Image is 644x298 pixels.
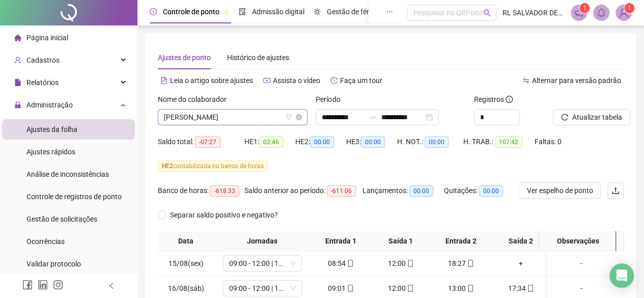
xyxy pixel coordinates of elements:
span: close-circle [296,114,302,120]
div: - [551,283,611,294]
span: 00:00 [479,185,503,197]
span: Relatórios [26,78,59,87]
span: search [483,9,491,17]
span: Página inicial [26,34,68,42]
div: H. NOT.: [397,136,463,148]
div: 09:01 [315,283,367,294]
button: Atualizar tabela [553,109,630,125]
span: mobile [406,260,414,267]
span: Ver espelho de ponto [526,185,593,196]
span: 02:46 [259,137,283,148]
span: 00:00 [409,185,433,197]
div: Lançamentos: [362,185,444,197]
div: Ajustes de ponto [158,52,211,63]
span: down [290,260,296,266]
span: 09:00 - 12:00 | 13:00 - 17:30 [229,256,296,271]
th: Entrada 1 [311,231,371,251]
span: 16/08(sáb) [168,284,204,292]
span: Registros [474,94,513,105]
span: Gestão de férias [327,8,378,16]
span: file-text [160,77,167,84]
span: ellipsis [386,8,393,15]
div: 12:00 [375,258,427,269]
span: lock [14,101,21,109]
img: 85581 [616,5,631,20]
span: Alternar para versão padrão [532,76,621,85]
sup: 1 [579,3,590,13]
div: 08:54 [315,258,367,269]
span: reload [561,114,568,121]
div: HE 1: [244,136,295,148]
th: Entrada 2 [431,231,491,251]
span: 00:00 [425,137,449,148]
span: 1 [583,5,586,12]
span: mobile [406,285,414,292]
div: 18:27 [435,258,487,269]
span: Gestão de solicitações [26,215,97,223]
span: info-circle [506,96,513,103]
span: 00:00 [361,137,385,148]
span: Atualizar tabela [572,112,622,123]
span: facebook [22,280,33,290]
div: Saldo anterior ao período: [244,185,362,197]
span: Controle de ponto [163,8,219,16]
span: Separar saldo positivo e negativo? [166,209,282,221]
span: down [290,285,296,291]
div: H. TRAB.: [463,136,535,148]
div: Histórico de ajustes [227,52,289,63]
span: Análise de inconsistências [26,170,109,178]
th: Jornadas [214,231,311,251]
span: mobile [466,260,474,267]
span: 107:42 [495,137,522,148]
th: Saída 1 [371,231,431,251]
span: contabilizada no banco de horas [158,160,268,172]
span: upload [611,186,620,195]
span: linkedin [38,280,48,290]
label: Nome do colaborador [158,94,233,105]
span: left [108,282,115,289]
span: history [330,77,338,84]
span: 15/08(sex) [169,259,204,267]
span: HE 2 [162,162,173,170]
span: swap [522,77,529,84]
div: Saldo total: [158,136,244,148]
span: home [14,34,21,41]
span: mobile [526,285,534,292]
div: - [551,258,611,269]
span: 09:00 - 12:00 | 13:00 - 17:30 [229,281,296,296]
span: filter [286,114,292,120]
div: 17:34 [495,283,547,294]
span: RL SALVADOR DELIVERY DE BEBIDAS [502,7,565,18]
div: Quitações: [444,185,515,197]
span: Faltas: 0 [535,138,562,146]
button: Ver espelho de ponto [518,182,601,199]
th: Saída 2 [491,231,551,251]
div: HE 3: [346,136,397,148]
label: Período [316,94,347,105]
span: Admissão digital [252,8,304,16]
span: youtube [263,77,270,84]
span: 00:00 [310,137,334,148]
span: Controle de registros de ponto [26,193,122,201]
th: Data [158,231,214,251]
span: -07:27 [195,137,220,148]
div: Banco de horas: [158,185,244,197]
span: Ocorrências [26,237,65,246]
div: + [495,258,547,269]
span: Validar protocolo [26,260,81,268]
span: swap-right [369,113,377,121]
span: Ajustes rápidos [26,148,75,156]
span: user-add [14,57,21,64]
span: Assista o vídeo [273,76,320,85]
span: 1 [628,5,631,12]
span: VILMA GAMA BONFIM [164,110,301,125]
span: Leia o artigo sobre ajustes [170,76,253,85]
span: Ajustes da folha [26,125,77,133]
span: to [369,113,377,121]
span: instagram [53,280,63,290]
span: mobile [466,285,474,292]
span: Faça um tour [340,76,382,85]
div: Open Intercom Messenger [609,263,634,288]
span: Administração [26,101,73,109]
span: file-done [239,8,246,15]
